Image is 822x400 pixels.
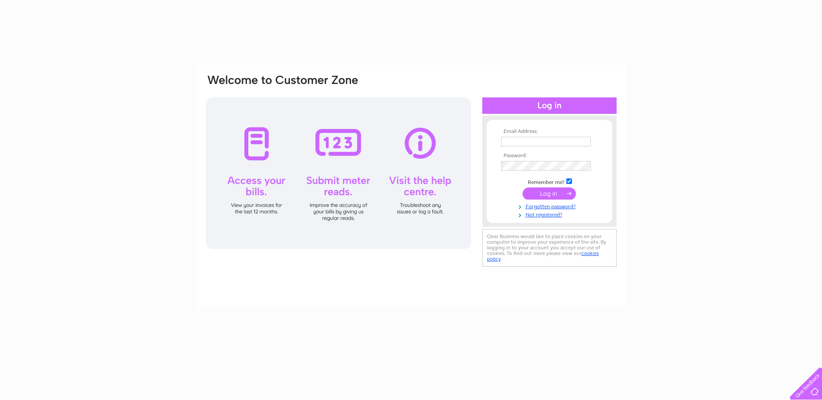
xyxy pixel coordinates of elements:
[501,202,600,210] a: Forgotten password?
[499,129,600,135] th: Email Address:
[523,187,576,200] input: Submit
[501,210,600,218] a: Not registered?
[487,250,599,262] a: cookies policy
[499,153,600,159] th: Password:
[482,229,617,267] div: Clear Business would like to place cookies on your computer to improve your experience of the sit...
[499,177,600,186] td: Remember me?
